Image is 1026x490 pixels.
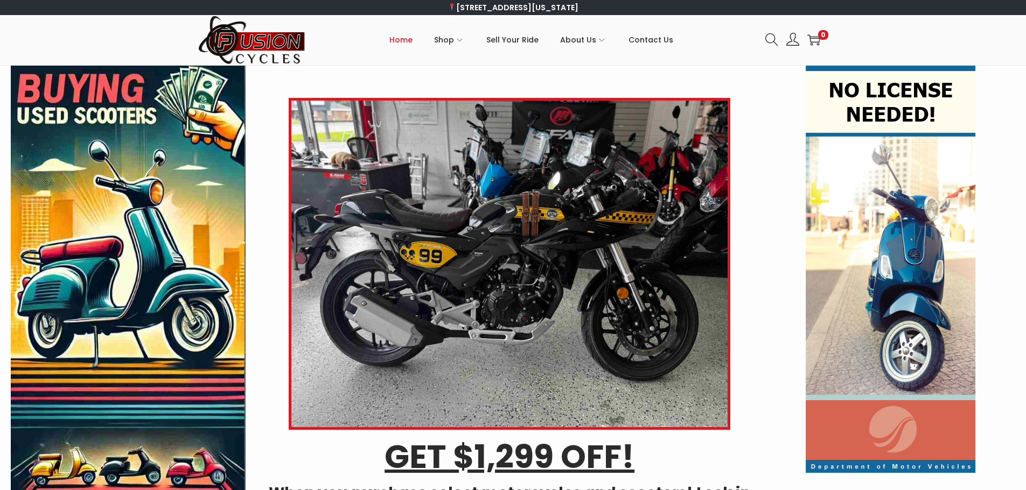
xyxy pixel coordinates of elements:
[389,16,413,64] a: Home
[198,15,306,65] img: Woostify retina logo
[486,16,539,64] a: Sell Your Ride
[389,26,413,53] span: Home
[560,16,607,64] a: About Us
[629,16,673,64] a: Contact Us
[306,16,757,64] nav: Primary navigation
[434,16,465,64] a: Shop
[486,26,539,53] span: Sell Your Ride
[560,26,596,53] span: About Us
[448,2,578,13] a: [STREET_ADDRESS][US_STATE]
[807,33,820,46] a: 0
[448,3,456,11] img: 📍
[629,26,673,53] span: Contact Us
[385,434,634,479] u: GET $1,299 OFF!
[434,26,454,53] span: Shop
